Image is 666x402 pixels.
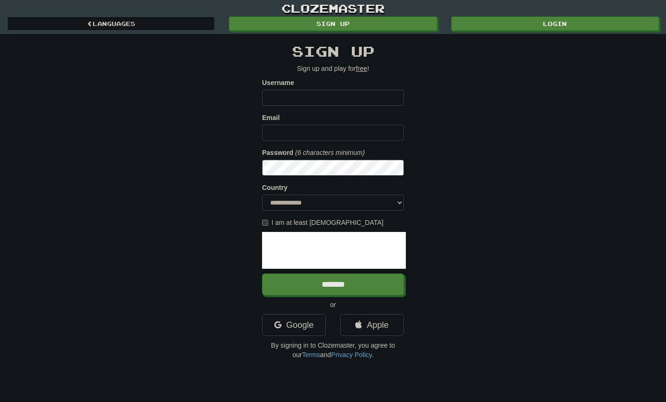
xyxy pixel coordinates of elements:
[229,17,437,31] a: Sign up
[262,43,404,59] h2: Sign up
[295,149,365,156] em: (6 characters minimum)
[262,218,384,227] label: I am at least [DEMOGRAPHIC_DATA]
[331,351,372,359] a: Privacy Policy
[262,341,404,359] p: By signing in to Clozemaster, you agree to our and .
[262,300,404,309] p: or
[262,113,280,122] label: Email
[262,232,406,269] iframe: reCAPTCHA
[302,351,320,359] a: Terms
[262,148,293,157] label: Password
[7,17,215,31] a: Languages
[262,183,288,192] label: Country
[262,64,404,73] p: Sign up and play for !
[451,17,659,31] a: Login
[262,314,326,336] a: Google
[340,314,404,336] a: Apple
[262,220,268,226] input: I am at least [DEMOGRAPHIC_DATA]
[262,78,294,87] label: Username
[356,65,367,72] u: free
